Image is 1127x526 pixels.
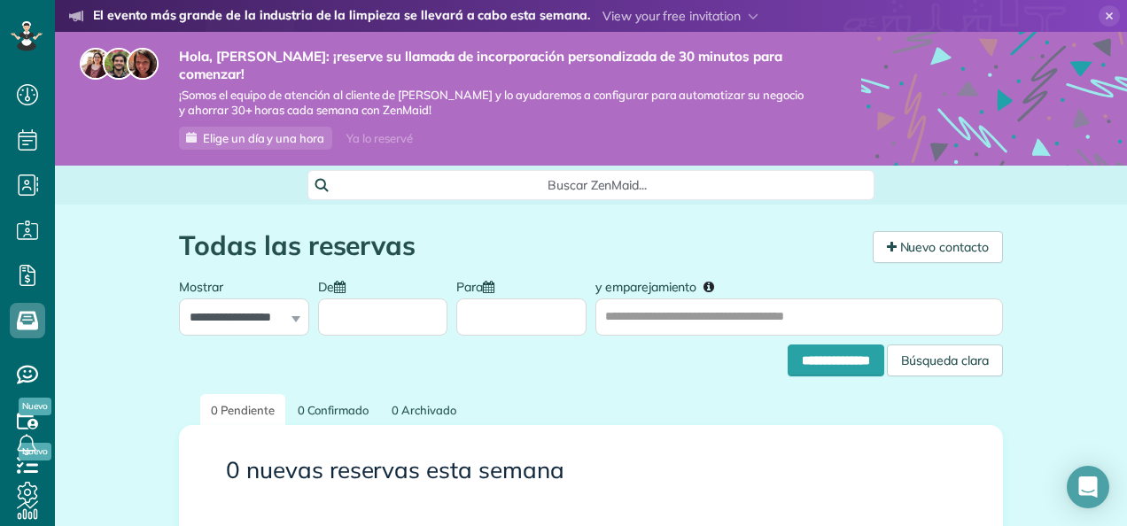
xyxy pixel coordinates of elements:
[1067,466,1109,508] div: Abra Intercom Messenger
[226,458,956,483] h3: 0 nuevas reservas esta semana
[873,231,1003,263] a: Nuevo contacto
[595,279,696,295] font: y emparejamiento
[103,48,135,80] img: jorge-587dff0eeaa6aab1f244e6dc62b8924c3b6ad411094392a53c71c6c4a576187d.jpg
[336,128,424,150] div: Ya lo reservé
[381,394,467,427] a: 0 Archivado
[900,239,989,255] font: Nuevo contacto
[179,231,859,260] h1: Todas las reservas
[887,344,1003,376] div: Búsqueda clara
[179,127,332,150] a: Elige un día y una hora
[80,48,112,80] img: maria-72a9807cf96188c08ef61303f053569d2e2a8a1cde33d635c8a3ac13582a053d.jpg
[19,398,51,415] span: Nuevo
[203,131,324,145] span: Elige un día y una hora
[93,7,590,27] strong: El evento más grande de la industria de la limpieza se llevará a cabo esta semana.
[179,88,808,118] span: ¡Somos el equipo de atención al cliente de [PERSON_NAME] y lo ayudaremos a configurar para automa...
[887,347,1003,361] a: Búsqueda clara
[456,279,483,295] font: Para
[318,279,334,295] font: De
[179,48,808,82] strong: Hola, [PERSON_NAME]: ¡reserve su llamada de incorporación personalizada de 30 minutos para comenzar!
[127,48,159,80] img: michelle-19f622bdf1676172e81f8f8fba1fb50e276960ebfe0243fe18214015130c80e4.jpg
[287,394,380,427] a: 0 Confirmado
[200,394,285,427] a: 0 Pendiente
